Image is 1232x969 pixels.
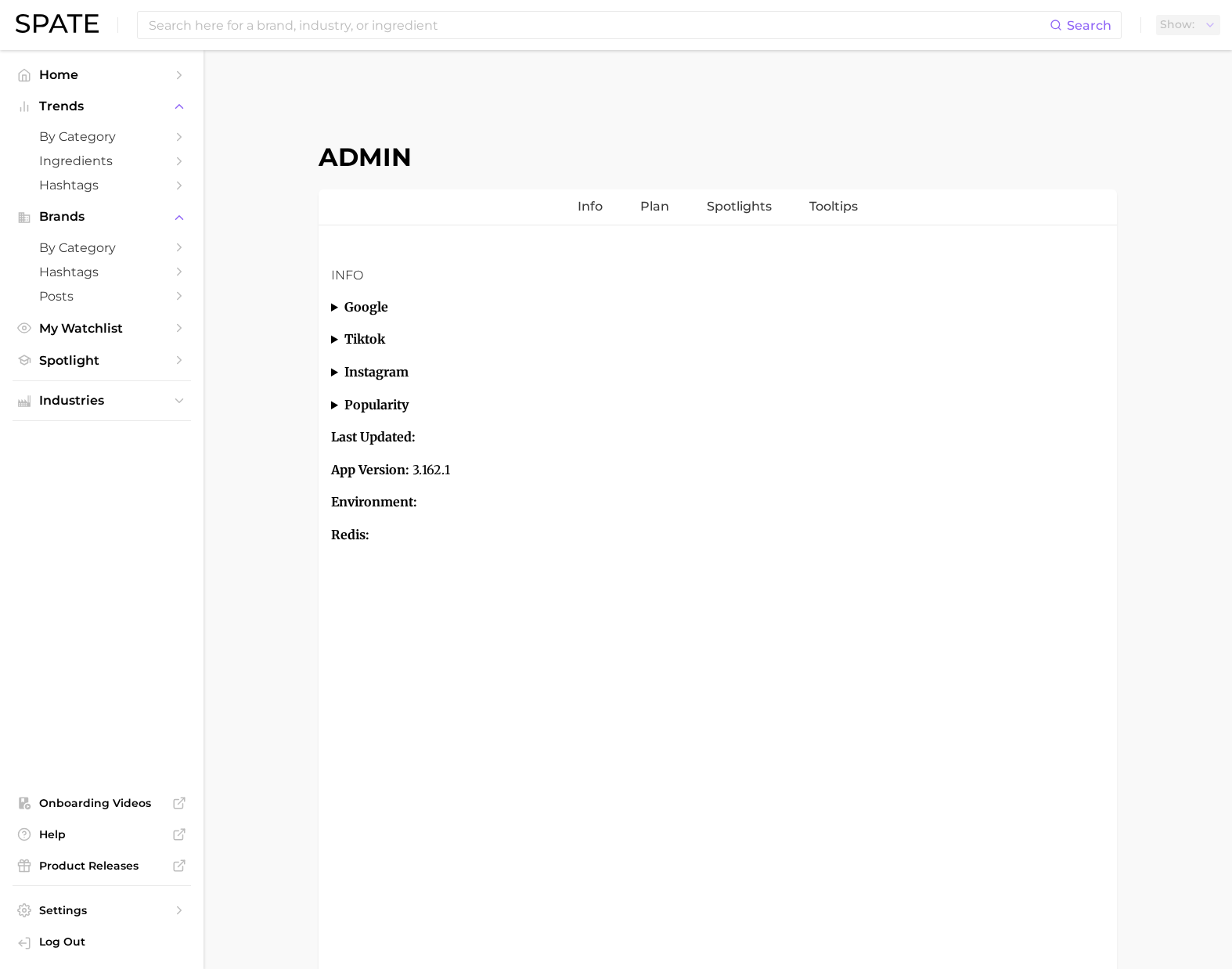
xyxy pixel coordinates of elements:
[39,67,164,82] span: Home
[13,149,191,173] a: Ingredients
[331,362,1104,383] summary: instagram
[13,823,191,846] a: Help
[39,153,164,168] span: Ingredients
[39,859,164,873] span: Product Releases
[39,99,164,113] span: Trends
[13,173,191,197] a: Hashtags
[344,397,409,412] strong: popularity
[39,321,164,336] span: My Watchlist
[39,289,164,304] span: Posts
[331,527,369,542] strong: Redis:
[13,854,191,877] a: Product Releases
[331,462,409,477] strong: App Version:
[13,316,191,340] a: My Watchlist
[344,331,385,347] strong: tiktok
[13,899,191,922] a: Settings
[344,364,409,380] strong: instagram
[13,791,191,815] a: Onboarding Videos
[13,236,191,260] a: by Category
[39,240,164,255] span: by Category
[13,260,191,284] a: Hashtags
[331,494,417,510] strong: Environment:
[809,189,858,225] a: Tooltips
[39,129,164,144] span: by Category
[39,353,164,368] span: Spotlight
[39,265,164,279] span: Hashtags
[344,299,388,315] strong: google
[39,935,178,949] span: Log Out
[331,395,1104,416] summary: popularity
[319,142,1117,172] h1: Admin
[16,14,99,33] img: SPATE
[13,95,191,118] button: Trends
[13,124,191,149] a: by Category
[147,12,1050,38] input: Search here for a brand, industry, or ingredient
[13,348,191,373] a: Spotlight
[39,827,164,841] span: Help
[13,389,191,412] button: Industries
[331,460,1104,481] p: 3.162.1
[1160,20,1194,29] span: Show
[39,903,164,917] span: Settings
[1067,18,1111,33] span: Search
[331,429,416,445] strong: Last Updated:
[640,189,669,225] a: Plan
[331,330,1104,350] summary: tiktok
[1156,15,1220,35] button: Show
[707,189,772,225] a: Spotlights
[39,178,164,193] span: Hashtags
[331,266,1104,285] h3: Info
[39,210,164,224] span: Brands
[13,284,191,308] a: Posts
[39,796,164,810] span: Onboarding Videos
[39,394,164,408] span: Industries
[331,297,1104,318] summary: google
[13,63,191,87] a: Home
[13,205,191,229] button: Brands
[13,930,191,956] a: Log out. Currently logged in with e-mail yumi.toki@spate.nyc.
[578,189,603,225] a: Info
